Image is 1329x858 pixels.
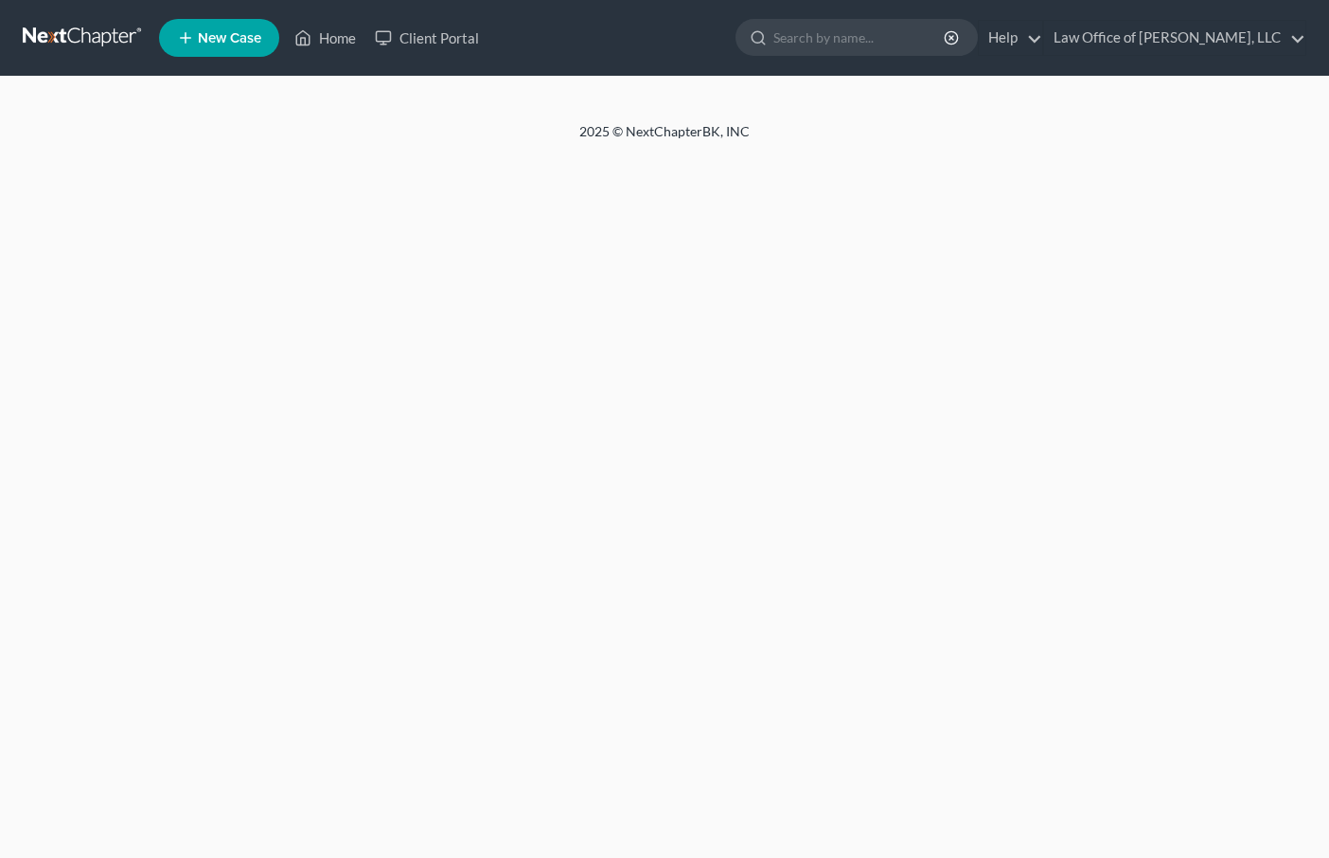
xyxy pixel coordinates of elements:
[1044,21,1305,55] a: Law Office of [PERSON_NAME], LLC
[198,31,261,45] span: New Case
[979,21,1042,55] a: Help
[365,21,488,55] a: Client Portal
[125,122,1204,156] div: 2025 © NextChapterBK, INC
[285,21,365,55] a: Home
[773,20,947,55] input: Search by name...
